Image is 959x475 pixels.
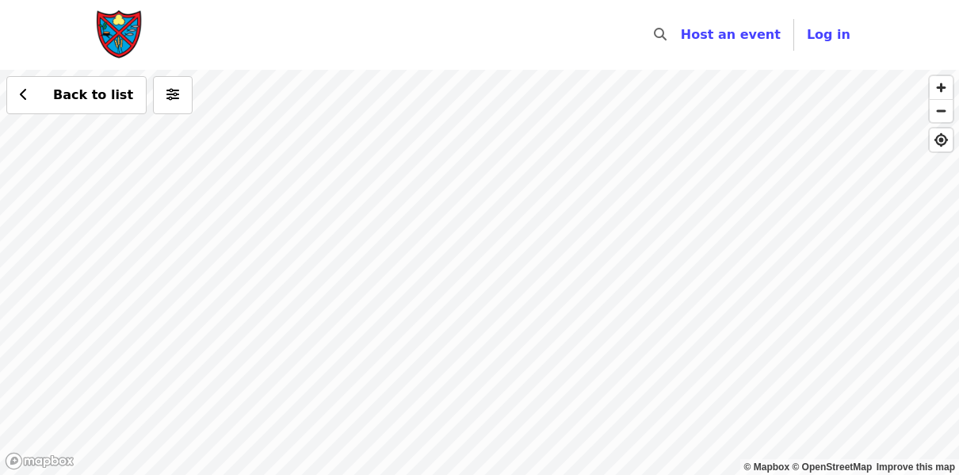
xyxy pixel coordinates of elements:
a: Mapbox [744,462,790,473]
button: Find My Location [930,128,953,151]
span: Back to list [53,87,133,102]
a: OpenStreetMap [792,462,872,473]
a: Map feedback [877,462,955,473]
a: Host an event [681,27,781,42]
button: Back to list [6,76,147,114]
i: search icon [654,27,667,42]
input: Search [676,16,689,54]
a: Mapbox logo [5,452,75,470]
i: chevron-left icon [20,87,28,102]
button: More filters (0 selected) [153,76,193,114]
i: sliders-h icon [166,87,179,102]
button: Zoom Out [930,99,953,122]
button: Zoom In [930,76,953,99]
button: Log in [794,19,863,51]
span: Log in [807,27,850,42]
img: Society of St. Andrew - Home [96,10,143,60]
